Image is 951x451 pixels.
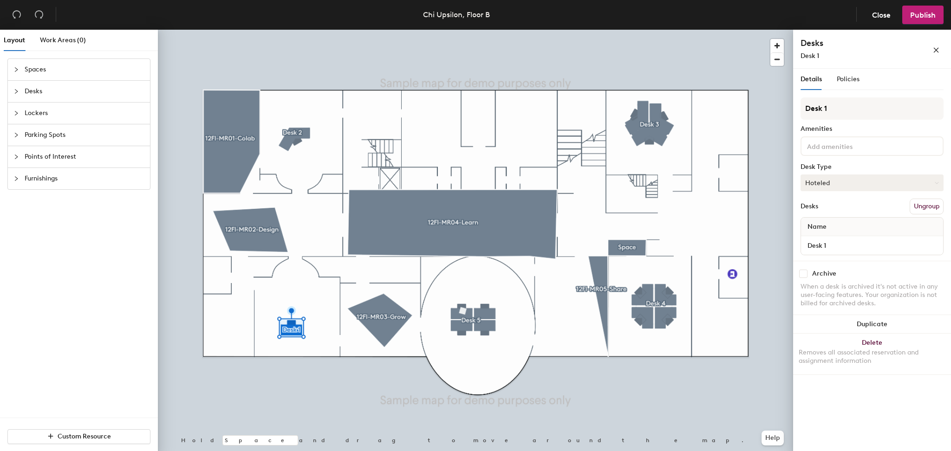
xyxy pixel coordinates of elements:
[910,199,944,214] button: Ungroup
[25,146,144,168] span: Points of Interest
[793,334,951,374] button: DeleteRemoves all associated reservation and assignment information
[7,6,26,24] button: Undo (⌘ + Z)
[13,154,19,160] span: collapsed
[801,203,818,210] div: Desks
[25,168,144,189] span: Furnishings
[837,75,860,83] span: Policies
[803,239,941,252] input: Unnamed desk
[7,429,150,444] button: Custom Resource
[13,176,19,181] span: collapsed
[910,11,936,19] span: Publish
[801,37,903,49] h4: Desks
[902,6,944,24] button: Publish
[872,11,891,19] span: Close
[812,270,836,277] div: Archive
[801,283,944,308] div: When a desk is archived it's not active in any user-facing features. Your organization is not bil...
[25,103,144,124] span: Lockers
[762,431,784,445] button: Help
[793,315,951,334] button: Duplicate
[801,52,819,60] span: Desk 1
[40,36,86,44] span: Work Areas (0)
[58,432,111,440] span: Custom Resource
[801,75,822,83] span: Details
[801,125,944,133] div: Amenities
[13,110,19,116] span: collapsed
[801,174,944,191] button: Hoteled
[25,59,144,80] span: Spaces
[423,9,490,20] div: Chi Upsilon, Floor B
[803,219,831,235] span: Name
[12,10,21,19] span: undo
[25,81,144,102] span: Desks
[933,47,939,53] span: close
[801,163,944,171] div: Desk Type
[864,6,899,24] button: Close
[4,36,25,44] span: Layout
[805,140,889,151] input: Add amenities
[13,89,19,94] span: collapsed
[799,348,945,365] div: Removes all associated reservation and assignment information
[13,132,19,138] span: collapsed
[30,6,48,24] button: Redo (⌘ + ⇧ + Z)
[25,124,144,146] span: Parking Spots
[13,67,19,72] span: collapsed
